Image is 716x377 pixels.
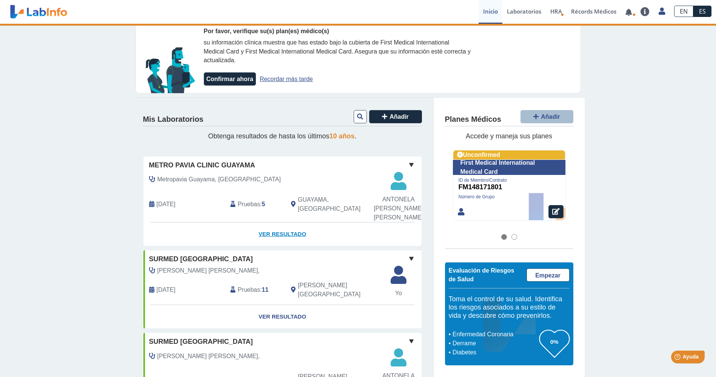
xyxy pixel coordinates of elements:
span: 2025-07-20 [157,285,176,294]
span: Metropavia Guayama, Laboratori [157,175,281,184]
a: ES [693,6,711,17]
span: Salinas, PR [298,281,381,299]
span: Rodriguez Zayas Jose, [157,266,260,275]
span: SurMed [GEOGRAPHIC_DATA] [149,337,253,347]
div: Por favor, verifique su(s) plan(es) médico(s) [204,27,472,36]
span: 2025-08-07 [157,200,176,209]
a: EN [674,6,693,17]
button: Confirmar ahora [204,72,256,86]
span: SurMed [GEOGRAPHIC_DATA] [149,254,253,264]
b: 11 [262,287,269,293]
div: : [225,281,285,299]
a: Recordar más tarde [260,76,313,82]
span: Obtenga resultados de hasta los últimos . [208,132,356,140]
span: Pruebas [238,200,260,209]
span: su información clínica muestra que has estado bajo la cubierta de First Medical International Med... [204,39,471,64]
h3: 0% [539,337,570,346]
iframe: Help widget launcher [649,348,708,369]
a: Empezar [527,268,570,282]
h4: Planes Médicos [445,115,501,124]
a: Ver Resultado [143,222,422,246]
button: Añadir [520,110,573,123]
button: Añadir [369,110,422,123]
span: Añadir [390,113,409,120]
span: Yo [386,289,411,298]
span: 10 años [330,132,355,140]
b: 5 [262,201,265,207]
span: GUAYAMA, PR [298,195,381,213]
h5: Toma el control de su salud. Identifica los riesgos asociados a su estilo de vida y descubre cómo... [449,295,570,320]
h4: Mis Laboratorios [143,115,203,124]
span: Empezar [535,272,560,279]
li: Enfermedad Coronaria [451,330,539,339]
span: Vega Garcia Milva, [157,352,260,361]
span: HRA [550,8,562,15]
span: ANTONELA [PERSON_NAME] [PERSON_NAME] [374,195,423,222]
span: Pruebas [238,285,260,294]
span: Accede y maneja sus planes [466,132,552,140]
a: Ver Resultado [143,305,422,329]
span: Añadir [541,113,560,120]
span: Evaluación de Riesgos de Salud [449,267,514,283]
span: Metro Pavia Clinic Guayama [149,160,255,170]
li: Derrame [451,339,539,348]
li: Diabetes [451,348,539,357]
div: : [225,193,285,216]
